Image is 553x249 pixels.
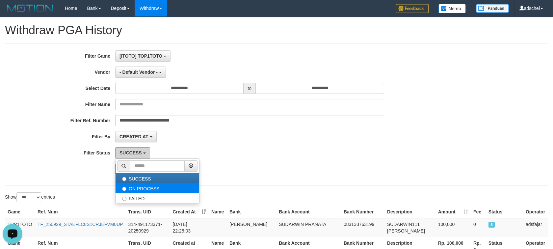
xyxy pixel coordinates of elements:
[119,150,142,155] span: SUCCESS
[115,147,150,158] button: SUCCESS
[115,67,166,78] button: - Default Vendor -
[119,134,148,139] span: CREATED AT
[115,131,157,142] button: CREATED AT
[116,193,199,203] label: FAILED
[341,218,384,237] td: 083133763199
[122,177,126,181] input: SUCCESS
[523,206,548,218] th: Operator
[122,197,126,201] input: FAILED
[5,24,548,37] h1: Withdraw PGA History
[119,69,158,75] span: - Default Vendor -
[227,218,276,237] td: [PERSON_NAME]
[119,53,162,59] span: [ITOTO] TOP1TOTO
[170,218,209,237] td: [DATE] 22:25:03
[488,222,495,228] span: SUCCESS
[38,222,123,227] a: TF_250929_STAEFLC8S1CRJEFVM0UP
[435,206,471,218] th: Amount: activate to sort column ascending
[35,206,126,218] th: Ref. Num
[115,50,171,62] button: [ITOTO] TOP1TOTO
[5,206,35,218] th: Game
[209,206,227,218] th: Name
[435,218,471,237] td: 100,000
[276,218,341,237] td: SUDARWIN PRANATA
[471,206,486,218] th: Fee
[5,218,35,237] td: TOP1TOTO
[396,4,429,13] img: Feedback.jpg
[5,192,55,202] label: Show entries
[16,192,41,202] select: Showentries
[3,3,22,22] button: Open LiveChat chat widget
[438,4,466,13] img: Button%20Memo.svg
[170,206,209,218] th: Created At: activate to sort column ascending
[523,218,548,237] td: adsfajar
[486,206,523,218] th: Status
[126,206,170,218] th: Trans. UID
[471,218,486,237] td: 0
[116,173,199,183] label: SUCCESS
[384,206,435,218] th: Description
[116,183,199,193] label: ON PROCESS
[5,3,55,13] img: MOTION_logo.png
[126,218,170,237] td: 314-491173371-20250929
[243,83,256,94] span: to
[227,206,276,218] th: Bank
[476,4,509,13] img: panduan.png
[341,206,384,218] th: Bank Number
[384,218,435,237] td: SUDARWIN111 [PERSON_NAME]
[276,206,341,218] th: Bank Account
[122,187,126,191] input: ON PROCESS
